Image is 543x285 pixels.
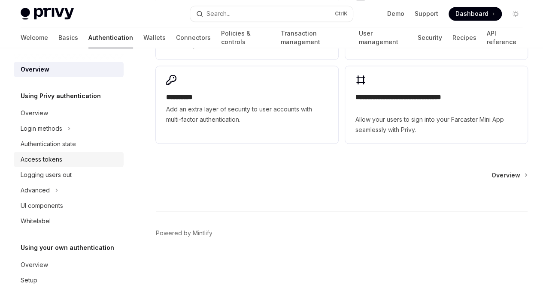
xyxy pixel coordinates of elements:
h5: Using your own authentication [21,243,114,253]
a: Welcome [21,27,48,48]
div: Logging users out [21,170,72,180]
button: Advanced [14,183,124,198]
span: Dashboard [455,9,488,18]
div: Whitelabel [21,216,51,226]
a: Transaction management [280,27,348,48]
a: User management [359,27,407,48]
span: Overview [491,171,520,179]
a: **** *****Add an extra layer of security to user accounts with multi-factor authentication. [156,66,338,143]
a: Wallets [143,27,166,48]
a: Policies & controls [221,27,270,48]
a: Basics [58,27,78,48]
a: Overview [491,171,527,179]
a: Overview [14,62,124,77]
a: Dashboard [449,7,502,21]
div: Login methods [21,123,62,134]
a: Overview [14,105,124,121]
div: Access tokens [21,154,62,165]
a: Security [417,27,442,48]
span: Ctrl K [335,10,348,17]
a: Access tokens [14,152,124,167]
button: Search...CtrlK [190,6,353,21]
div: Authentication state [21,139,76,149]
h5: Using Privy authentication [21,91,101,101]
button: Toggle dark mode [509,7,522,21]
div: UI components [21,201,63,211]
a: Authentication [88,27,133,48]
a: Connectors [176,27,211,48]
div: Overview [21,64,49,75]
div: Overview [21,260,48,270]
a: API reference [486,27,522,48]
div: Search... [206,9,231,19]
a: Overview [14,257,124,273]
span: Add an extra layer of security to user accounts with multi-factor authentication. [166,104,328,124]
a: Recipes [452,27,476,48]
a: Powered by Mintlify [156,228,212,237]
div: Overview [21,108,48,118]
a: Logging users out [14,167,124,183]
img: light logo [21,8,74,20]
button: Login methods [14,121,124,136]
a: UI components [14,198,124,213]
a: Demo [387,9,404,18]
span: Allow your users to sign into your Farcaster Mini App seamlessly with Privy. [355,114,517,135]
a: Whitelabel [14,213,124,229]
div: Advanced [21,185,50,195]
a: Authentication state [14,136,124,152]
a: Support [415,9,438,18]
